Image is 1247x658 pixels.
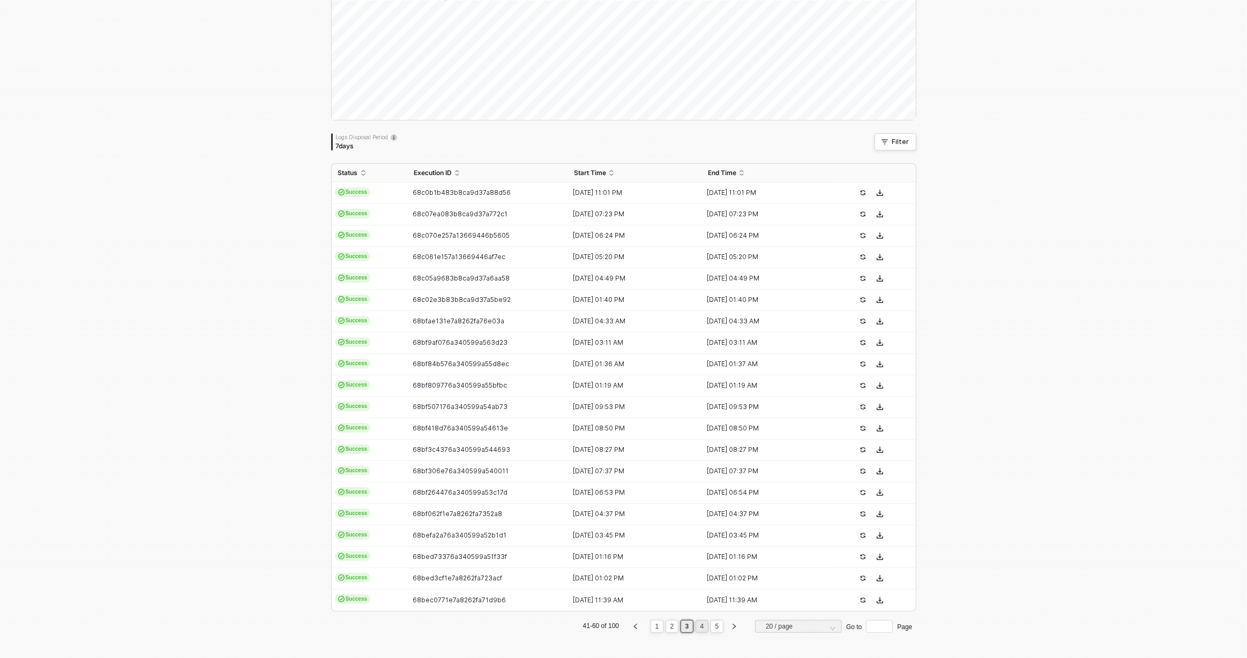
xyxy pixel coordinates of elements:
[581,620,621,633] li: 41-60 of 100
[877,254,883,260] span: icon-download
[860,597,866,603] span: icon-success-page
[681,620,693,633] li: 3
[335,294,371,304] span: Success
[877,232,883,239] span: icon-download
[651,620,663,633] li: 1
[336,133,397,141] div: Logs Disposal Period
[568,296,693,304] div: [DATE] 01:40 PM
[860,511,866,517] span: icon-success-page
[877,211,883,217] span: icon-download
[335,187,371,197] span: Success
[413,274,510,282] span: 68c05a9683b8ca9d37a6aa58
[413,467,509,475] span: 68bf306e76a340599a540011
[568,231,693,240] div: [DATE] 06:24 PM
[413,338,507,346] span: 68bf9af076a340599a563d23
[335,573,371,583] span: Success
[413,445,510,453] span: 68bf3c4376a340599a544693
[877,275,883,282] span: icon-download
[338,232,345,238] span: icon-cards
[860,425,866,432] span: icon-success-page
[338,169,358,177] span: Status
[568,553,693,561] div: [DATE] 01:16 PM
[335,337,371,347] span: Success
[860,532,866,539] span: icon-success-page
[877,447,883,453] span: icon-download
[338,296,345,302] span: icon-cards
[335,509,371,518] span: Success
[413,381,507,389] span: 68bf809776a340599a55bfbc
[335,273,371,283] span: Success
[711,620,723,633] li: 5
[860,275,866,282] span: icon-success-page
[335,423,371,433] span: Success
[338,210,345,217] span: icon-cards
[336,142,397,150] div: 7 days
[701,210,827,218] div: [DATE] 07:23 PM
[701,531,827,540] div: [DATE] 03:45 PM
[682,621,692,632] a: 3
[568,488,693,497] div: [DATE] 06:53 PM
[846,620,912,633] div: Go to Page
[701,360,827,368] div: [DATE] 01:37 AM
[667,621,677,632] a: 2
[338,532,345,538] span: icon-cards
[860,468,866,474] span: icon-success-page
[568,574,693,583] div: [DATE] 01:02 PM
[338,553,345,559] span: icon-cards
[696,620,708,633] li: 4
[866,620,893,633] input: Page
[568,253,693,261] div: [DATE] 05:20 PM
[568,445,693,454] div: [DATE] 08:27 PM
[338,360,345,367] span: icon-cards
[877,190,883,196] span: icon-download
[766,618,835,634] span: 20 / page
[877,339,883,346] span: icon-download
[413,531,506,539] span: 68befa2a76a340599a52b1d1
[701,488,827,497] div: [DATE] 06:54 PM
[413,488,507,496] span: 68bf264476a340599a53c17d
[755,620,842,637] div: Page Size
[701,403,827,411] div: [DATE] 09:53 PM
[877,489,883,496] span: icon-download
[335,444,371,454] span: Success
[568,164,701,183] th: Start Time
[877,425,883,432] span: icon-download
[413,403,507,411] span: 68bf507176a340599a54ab73
[708,169,736,177] span: End Time
[860,318,866,324] span: icon-success-page
[414,169,452,177] span: Execution ID
[338,446,345,452] span: icon-cards
[860,339,866,346] span: icon-success-page
[875,133,916,150] button: Filter
[568,338,693,347] div: [DATE] 03:11 AM
[860,190,866,196] span: icon-success-page
[701,164,835,183] th: End Time
[701,231,827,240] div: [DATE] 06:24 PM
[335,466,371,475] span: Success
[701,338,827,347] div: [DATE] 03:11 AM
[701,381,827,390] div: [DATE] 01:19 AM
[877,297,883,303] span: icon-download
[632,623,639,630] span: left
[712,621,722,632] a: 5
[877,468,883,474] span: icon-download
[892,138,909,146] div: Filter
[413,231,510,239] span: 68c070e257a13669446b5605
[413,553,507,561] span: 68bed73376a340599a51f33f
[413,317,504,325] span: 68bfae131e7a8262fa76e03a
[568,467,693,475] div: [DATE] 07:37 PM
[407,164,568,183] th: Execution ID
[332,164,407,183] th: Status
[666,620,678,633] li: 2
[338,275,345,281] span: icon-cards
[860,254,866,260] span: icon-success-page
[701,553,827,561] div: [DATE] 01:16 PM
[629,620,643,633] button: left
[338,467,345,474] span: icon-cards
[413,360,509,368] span: 68bf84b576a340599a55d8ec
[568,531,693,540] div: [DATE] 03:45 PM
[335,594,371,604] span: Success
[335,252,371,261] span: Success
[877,554,883,560] span: icon-download
[860,489,866,496] span: icon-success-page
